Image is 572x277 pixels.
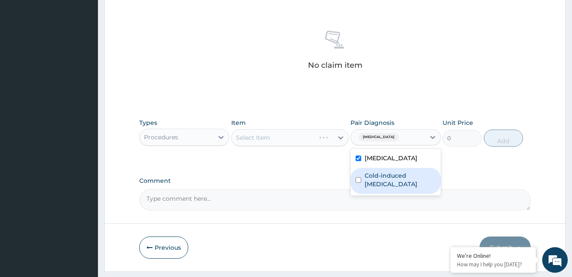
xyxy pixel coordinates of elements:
[4,186,162,216] textarea: Type your message and hit 'Enter'
[139,237,188,259] button: Previous
[365,171,435,188] label: Cold-induced [MEDICAL_DATA]
[139,119,157,127] label: Types
[139,177,531,185] label: Comment
[231,118,246,127] label: Item
[16,43,34,64] img: d_794563401_company_1708531726252_794563401
[443,118,473,127] label: Unit Price
[308,61,362,69] p: No claim item
[359,133,399,141] span: [MEDICAL_DATA]
[480,237,531,259] button: Submit
[49,84,118,170] span: We're online!
[457,261,529,268] p: How may I help you today?
[44,48,143,59] div: Chat with us now
[365,154,417,162] label: [MEDICAL_DATA]
[351,118,394,127] label: Pair Diagnosis
[484,130,523,147] button: Add
[140,4,160,25] div: Minimize live chat window
[457,252,529,260] div: We're Online!
[144,133,178,141] div: Procedures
